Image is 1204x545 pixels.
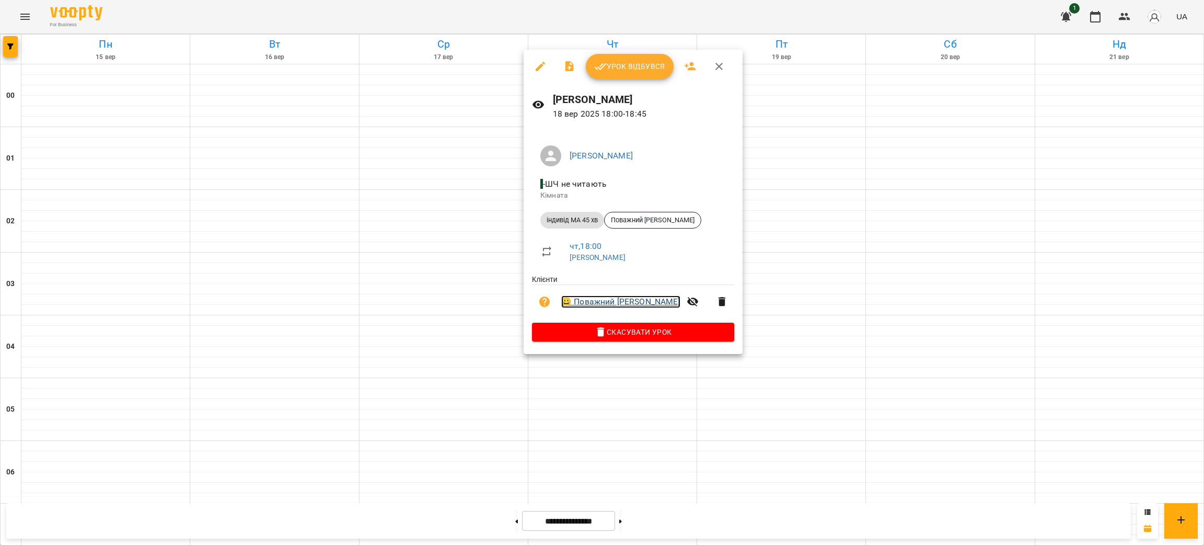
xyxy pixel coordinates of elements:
span: індивід МА 45 хв [540,215,604,225]
span: Скасувати Урок [540,326,726,338]
p: 18 вер 2025 18:00 - 18:45 [553,108,735,120]
span: - ШЧ не читають [540,179,609,189]
ul: Клієнти [532,274,734,323]
span: Урок відбувся [594,60,665,73]
a: чт , 18:00 [570,241,601,251]
h6: [PERSON_NAME] [553,92,735,108]
a: 😀 Поважний [PERSON_NAME] [561,296,680,308]
div: Поважний [PERSON_NAME] [604,212,701,229]
button: Візит ще не сплачено. Додати оплату? [532,289,557,314]
a: [PERSON_NAME] [570,253,626,262]
p: Кімната [540,190,726,201]
a: [PERSON_NAME] [570,151,633,161]
button: Урок відбувся [586,54,674,79]
span: Поважний [PERSON_NAME] [605,215,701,225]
button: Скасувати Урок [532,323,734,342]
